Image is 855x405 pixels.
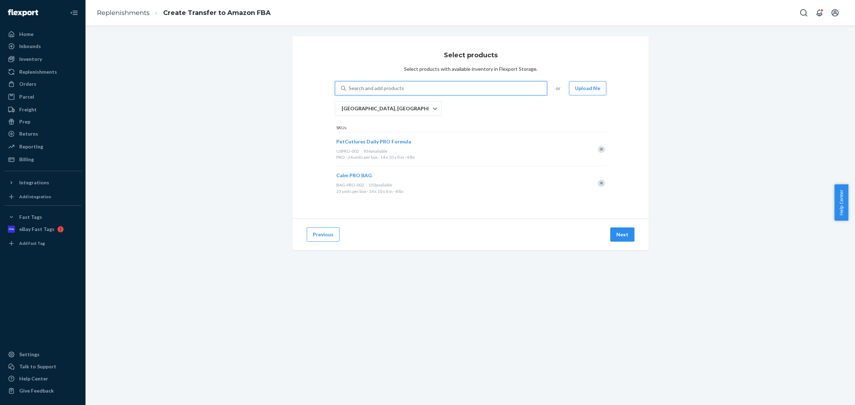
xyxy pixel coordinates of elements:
[4,28,81,40] a: Home
[336,138,411,144] span: PetCutlures Daily PRO Formula
[4,177,81,188] button: Integrations
[19,179,49,186] div: Integrations
[19,214,42,221] div: Fast Tags
[335,125,589,132] div: SKUs
[4,128,81,140] a: Returns
[404,65,538,73] div: Select products with available inventory in Flexport Storage.
[556,85,560,92] span: or
[4,116,81,127] a: Prep
[4,141,81,152] a: Reporting
[19,106,37,113] div: Freight
[19,375,48,382] div: Help Center
[19,80,36,88] div: Orders
[610,227,634,242] button: Next
[598,180,605,187] div: Remove Item
[336,182,364,188] span: BAG-PRO-002
[4,78,81,90] a: Orders
[797,6,811,20] button: Open Search Box
[4,361,81,372] button: Talk to Support
[163,9,271,17] a: Create Transfer to Amazon FBA
[19,156,34,163] div: Billing
[19,56,42,63] div: Inventory
[444,51,498,60] h3: Select products
[4,104,81,115] a: Freight
[569,81,606,95] button: Upload file
[336,138,411,145] button: PetCutlures Daily PRO Formula
[19,31,33,38] div: Home
[363,148,387,154] span: 936 available
[19,43,41,50] div: Inbounds
[4,66,81,78] a: Replenishments
[810,384,848,401] iframe: Opens a widget where you can chat to one of our agents
[4,211,81,223] button: Fast Tags
[19,387,54,394] div: Give Feedback
[336,188,587,194] div: 25 units per box · 14 x 10 x 8 in · 4 lbs
[97,9,150,17] a: Replenishments
[19,226,55,233] div: eBay Fast Tags
[4,349,81,360] a: Settings
[4,91,81,102] a: Parcel
[342,105,432,112] p: [GEOGRAPHIC_DATA], [GEOGRAPHIC_DATA]
[8,9,38,16] img: Flexport logo
[19,118,30,125] div: Prep
[19,194,51,200] div: Add Integration
[336,172,372,178] span: Calm PRO BAG
[307,227,340,242] button: Previous
[4,223,81,235] a: eBay Fast Tags
[19,351,40,358] div: Settings
[19,130,38,137] div: Returns
[19,240,45,246] div: Add Fast Tag
[336,172,372,179] button: Calm PRO BAG
[368,182,392,188] span: 150 available
[4,385,81,396] button: Give Feedback
[598,146,605,153] div: Remove Item
[828,6,842,20] button: Open account menu
[19,68,57,75] div: Replenishments
[19,143,43,150] div: Reporting
[336,154,587,160] div: PRO - 24 units per box · 14 x 10 x 8 in · 4 lbs
[67,6,81,20] button: Close Navigation
[349,85,404,92] div: Search and add products
[19,93,34,100] div: Parcel
[4,154,81,165] a: Billing
[834,184,848,221] button: Help Center
[4,373,81,384] a: Help Center
[4,238,81,249] a: Add Fast Tag
[336,148,359,154] span: USPRO-002
[4,191,81,202] a: Add Integration
[812,6,826,20] button: Open notifications
[19,363,56,370] div: Talk to Support
[4,41,81,52] a: Inbounds
[4,53,81,65] a: Inventory
[91,2,276,23] ol: breadcrumbs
